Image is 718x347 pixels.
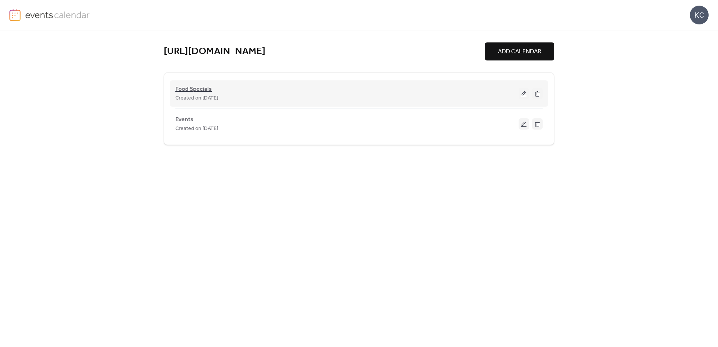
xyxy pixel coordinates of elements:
a: [URL][DOMAIN_NAME] [164,45,265,58]
img: logo-type [25,9,90,20]
img: logo [9,9,21,21]
button: ADD CALENDAR [485,42,554,60]
span: Created on [DATE] [175,94,218,103]
span: Food Specials [175,85,212,94]
a: Events [175,118,193,122]
span: Created on [DATE] [175,124,218,133]
div: KC [690,6,709,24]
span: Events [175,115,193,124]
span: ADD CALENDAR [498,47,541,56]
a: Food Specials [175,87,212,92]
